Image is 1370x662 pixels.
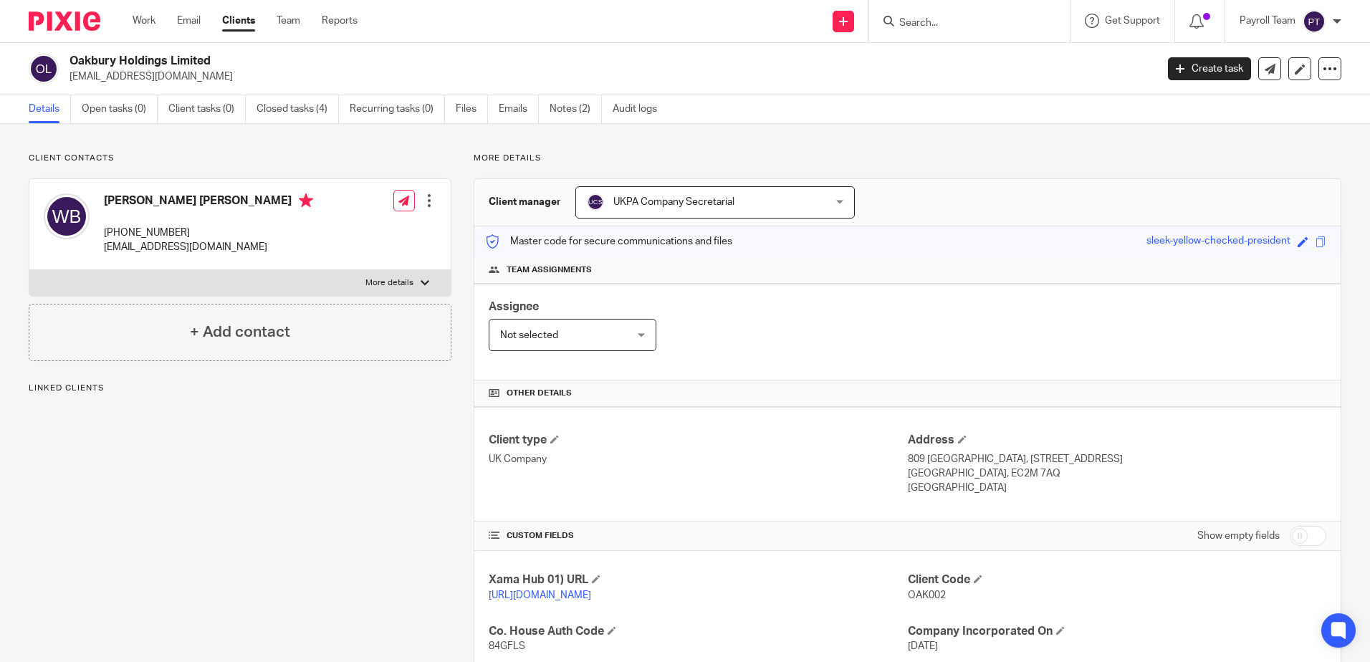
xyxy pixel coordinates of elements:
p: [PHONE_NUMBER] [104,226,313,240]
span: UKPA Company Secretarial [613,197,734,207]
span: Other details [507,388,572,399]
a: Clients [222,14,255,28]
h4: Client type [489,433,907,448]
img: svg%3E [587,193,604,211]
h4: Co. House Auth Code [489,624,907,639]
span: [DATE] [908,641,938,651]
a: Closed tasks (4) [257,95,339,123]
img: svg%3E [44,193,90,239]
a: Files [456,95,488,123]
span: 84GFLS [489,641,525,651]
p: Linked clients [29,383,451,394]
span: Not selected [500,330,558,340]
a: Notes (2) [550,95,602,123]
h4: Address [908,433,1326,448]
p: 809 [GEOGRAPHIC_DATA], [STREET_ADDRESS] [908,452,1326,466]
p: [EMAIL_ADDRESS][DOMAIN_NAME] [104,240,313,254]
span: Team assignments [507,264,592,276]
a: [URL][DOMAIN_NAME] [489,590,591,600]
h4: Client Code [908,572,1326,587]
p: Master code for secure communications and files [485,234,732,249]
p: [GEOGRAPHIC_DATA] [908,481,1326,495]
h4: Company Incorporated On [908,624,1326,639]
p: Payroll Team [1240,14,1295,28]
h4: [PERSON_NAME] [PERSON_NAME] [104,193,313,211]
h3: Client manager [489,195,561,209]
p: UK Company [489,452,907,466]
a: Details [29,95,71,123]
p: [EMAIL_ADDRESS][DOMAIN_NAME] [70,69,1146,84]
p: [GEOGRAPHIC_DATA], EC2M 7AQ [908,466,1326,481]
h4: Xama Hub 01) URL [489,572,907,587]
span: Get Support [1105,16,1160,26]
label: Show empty fields [1197,529,1280,543]
span: Assignee [489,301,539,312]
a: Client tasks (0) [168,95,246,123]
a: Email [177,14,201,28]
a: Create task [1168,57,1251,80]
a: Recurring tasks (0) [350,95,445,123]
a: Reports [322,14,358,28]
input: Search [898,17,1027,30]
img: svg%3E [29,54,59,84]
h2: Oakbury Holdings Limited [70,54,931,69]
i: Primary [299,193,313,208]
img: svg%3E [1303,10,1326,33]
a: Audit logs [613,95,668,123]
p: More details [474,153,1341,164]
span: OAK002 [908,590,946,600]
a: Work [133,14,155,28]
a: Emails [499,95,539,123]
h4: + Add contact [190,321,290,343]
img: Pixie [29,11,100,31]
h4: CUSTOM FIELDS [489,530,907,542]
a: Open tasks (0) [82,95,158,123]
a: Team [277,14,300,28]
p: More details [365,277,413,289]
p: Client contacts [29,153,451,164]
div: sleek-yellow-checked-president [1146,234,1290,250]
